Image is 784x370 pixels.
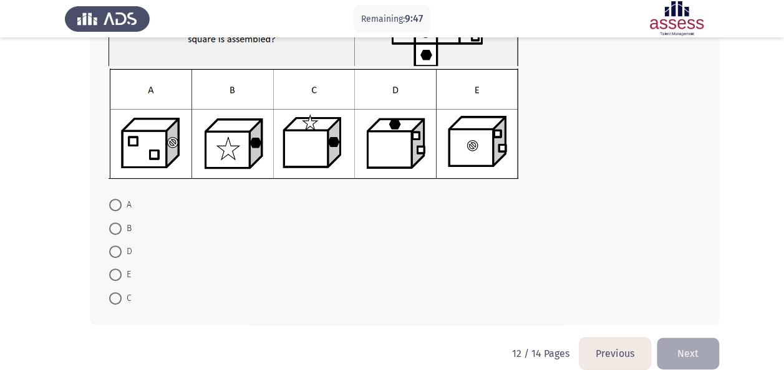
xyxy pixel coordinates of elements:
[122,244,132,259] span: D
[405,12,423,24] span: 9:47
[122,291,132,306] span: C
[122,267,131,282] span: E
[122,197,132,212] span: A
[512,348,569,359] p: 12 / 14 Pages
[361,11,423,27] p: Remaining:
[634,1,719,36] img: Assessment logo of ASSESS Focus 4 Module Assessment (EN/AR) (Advanced - IB)
[109,69,518,179] img: UkFYYV8wNzhfQi5wbmcxNjkxMzIzNDI2OTQ3.png
[65,1,150,36] img: Assess Talent Management logo
[657,338,719,369] button: load next page
[579,338,651,369] button: load previous page
[122,221,132,236] span: B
